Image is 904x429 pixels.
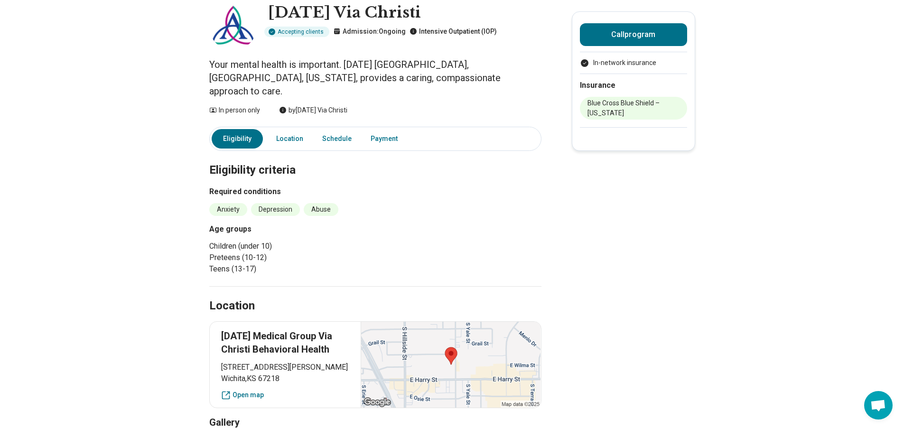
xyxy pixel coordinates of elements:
[209,263,541,275] li: Teens (13-17)
[209,203,247,216] li: Anxiety
[221,362,350,373] span: [STREET_ADDRESS][PERSON_NAME]
[365,129,409,149] a: Payment
[209,224,541,235] h3: Age groups
[221,329,350,356] p: [DATE] Medical Group Via Christi Behavioral Health
[279,105,347,115] div: by [DATE] Via Christi
[264,27,329,37] div: Accepting clients
[268,3,497,23] h1: [DATE] Via Christi
[209,416,541,429] h3: Gallery
[410,27,497,37] p: Intensive Outpatient (IOP)
[209,140,541,178] h2: Eligibility criteria
[209,58,541,98] p: Your mental health is important. [DATE] [GEOGRAPHIC_DATA], [GEOGRAPHIC_DATA], [US_STATE], provide...
[580,58,687,68] li: In-network insurance
[209,298,255,314] h2: Location
[209,241,541,252] li: Children (under 10)
[221,390,350,400] a: Open map
[333,27,406,37] p: Admission: Ongoing
[317,129,357,149] a: Schedule
[304,203,338,216] li: Abuse
[251,203,300,216] li: Depression
[209,252,541,263] li: Preteens (10-12)
[270,129,309,149] a: Location
[864,391,893,420] div: Open chat
[580,58,687,68] ul: Payment options
[580,80,687,91] h2: Insurance
[580,23,687,46] button: Callprogram
[209,186,541,197] h3: Required conditions
[212,129,263,149] a: Eligibility
[209,105,260,115] div: In person only
[580,97,687,120] li: Blue Cross Blue Shield – [US_STATE]
[221,373,350,384] span: Wichita , KS 67218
